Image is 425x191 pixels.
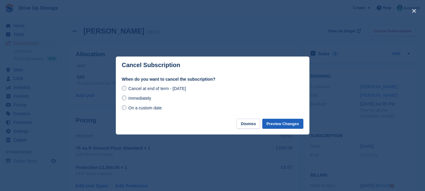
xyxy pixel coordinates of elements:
label: When do you want to cancel the subscription? [122,76,303,83]
button: Preview Changes [262,119,303,129]
p: Cancel Subscription [122,62,180,69]
button: close [409,6,419,16]
button: Dismiss [237,119,260,129]
input: Cancel at end of term - [DATE] [122,86,127,91]
input: On a custom date [122,105,127,110]
span: Immediately [128,96,151,101]
input: Immediately [122,95,127,100]
span: Cancel at end of term - [DATE] [128,86,186,91]
span: On a custom date [128,105,162,110]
